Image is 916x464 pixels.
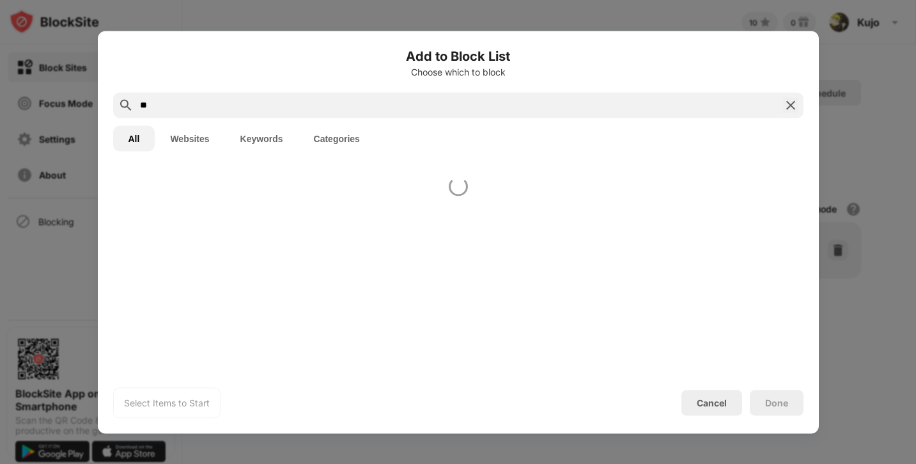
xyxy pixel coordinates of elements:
div: Cancel [697,397,727,408]
h6: Add to Block List [113,46,803,65]
div: Choose which to block [113,67,803,77]
div: Select Items to Start [124,396,210,409]
button: Keywords [225,125,299,151]
div: Done [765,397,788,408]
button: Categories [299,125,375,151]
button: Websites [155,125,224,151]
button: All [113,125,155,151]
img: search.svg [118,97,134,113]
img: search-close [783,97,798,113]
